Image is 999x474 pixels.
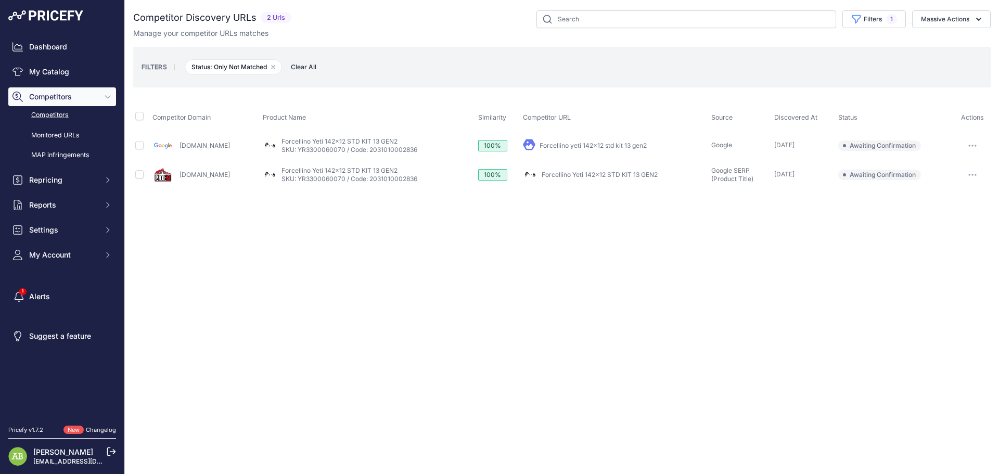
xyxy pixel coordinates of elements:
[263,113,306,121] span: Product Name
[152,113,211,121] span: Competitor Domain
[29,175,97,185] span: Repricing
[711,166,753,183] span: Google SERP (Product Title)
[838,170,921,180] span: Awaiting Confirmation
[8,126,116,145] a: Monitored URLs
[774,141,795,149] span: [DATE]
[281,137,398,145] a: Forcellino Yeti 142x12 STD KIT 13 GEN2
[33,457,142,465] a: [EMAIL_ADDRESS][DOMAIN_NAME]
[133,10,257,25] h2: Competitor Discovery URLs
[478,169,507,181] div: 100%
[286,62,322,72] button: Clear All
[8,246,116,264] button: My Account
[540,142,647,149] a: Forcellino yeti 142x12 std kit 13 gen2
[8,196,116,214] button: Reports
[774,113,817,121] span: Discovered At
[961,113,984,121] span: Actions
[8,62,116,81] a: My Catalog
[8,87,116,106] button: Competitors
[8,221,116,239] button: Settings
[8,106,116,124] a: Competitors
[33,447,93,456] a: [PERSON_NAME]
[842,10,906,28] button: Filters1
[29,225,97,235] span: Settings
[774,170,795,178] span: [DATE]
[8,37,116,413] nav: Sidebar
[8,287,116,306] a: Alerts
[180,171,230,178] a: [DOMAIN_NAME]
[142,63,167,71] small: FILTERS
[281,146,417,153] a: SKU: YR3300060070 / Code: 2031010002836
[838,113,857,121] span: Status
[8,10,83,21] img: Pricefy Logo
[536,10,836,28] input: Search
[185,59,282,75] span: Status: Only Not Matched
[29,200,97,210] span: Reports
[281,175,417,183] a: SKU: YR3300060070 / Code: 2031010002836
[886,14,897,24] span: 1
[478,113,506,121] span: Similarity
[8,171,116,189] button: Repricing
[838,140,921,151] span: Awaiting Confirmation
[8,146,116,164] a: MAP infringements
[8,37,116,56] a: Dashboard
[711,113,733,121] span: Source
[523,113,571,121] span: Competitor URL
[133,28,268,39] p: Manage your competitor URLs matches
[29,250,97,260] span: My Account
[912,10,991,28] button: Massive Actions
[63,426,84,434] span: New
[86,426,116,433] a: Changelog
[542,171,658,178] a: Forcellino Yeti 142x12 STD KIT 13 GEN2
[8,327,116,345] a: Suggest a feature
[281,166,398,174] a: Forcellino Yeti 142x12 STD KIT 13 GEN2
[8,426,43,434] div: Pricefy v1.7.2
[167,64,181,70] small: |
[29,92,97,102] span: Competitors
[261,12,291,24] span: 2 Urls
[180,142,230,149] a: [DOMAIN_NAME]
[478,140,507,151] div: 100%
[711,141,732,149] span: Google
